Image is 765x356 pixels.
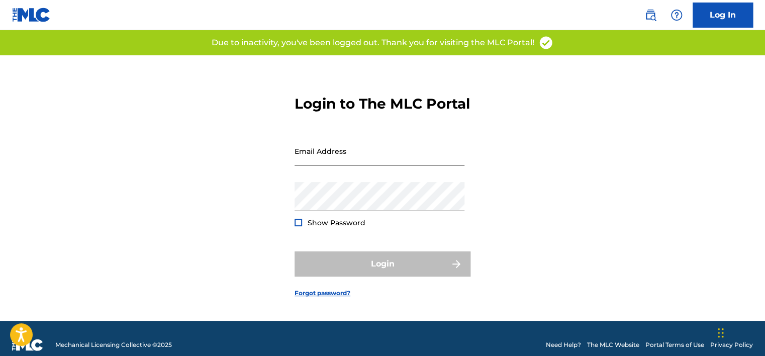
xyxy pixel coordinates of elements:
p: Due to inactivity, you've been logged out. Thank you for visiting the MLC Portal! [212,37,534,49]
a: Forgot password? [295,289,350,298]
a: Public Search [640,5,660,25]
a: Log In [693,3,753,28]
img: search [644,9,656,21]
img: MLC Logo [12,8,51,22]
a: Need Help? [546,340,581,349]
a: Portal Terms of Use [645,340,704,349]
div: Drag [718,318,724,348]
img: access [538,35,553,50]
iframe: Chat Widget [715,308,765,356]
span: Mechanical Licensing Collective © 2025 [55,340,172,349]
div: Help [666,5,687,25]
img: help [671,9,683,21]
a: Privacy Policy [710,340,753,349]
a: The MLC Website [587,340,639,349]
span: Show Password [308,218,365,227]
img: logo [12,339,43,351]
h3: Login to The MLC Portal [295,95,470,113]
